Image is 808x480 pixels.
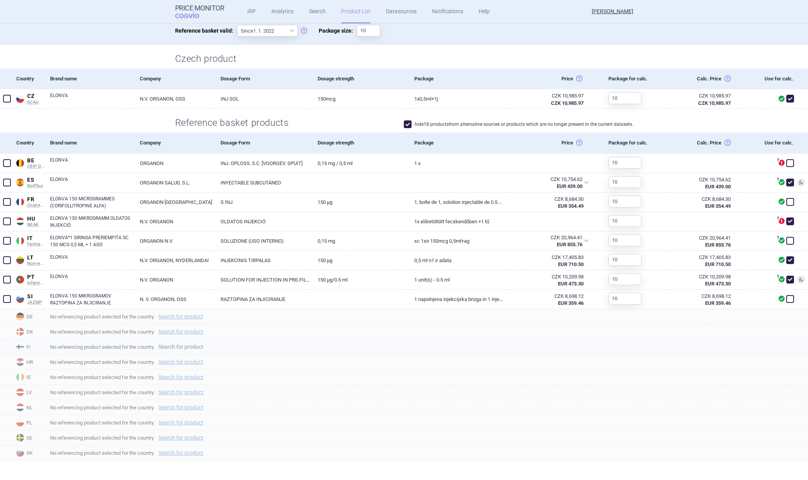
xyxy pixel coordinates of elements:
a: ELONVA*1 SIRINGA PRERIEMPITA SC 150 MCG 0,5 ML + 1 AGO [50,234,134,248]
div: Package for calc. [603,68,667,89]
a: N.V. ORGANON, OSS [134,89,215,108]
span: BotPlus [27,183,44,189]
a: CZK 20,964.41EUR 855.76 [667,231,740,252]
a: HUHUNEAK [14,214,44,228]
strong: EUR 855.76 [557,242,582,247]
a: ESESBotPlus [14,175,44,189]
div: CZK 8,684.30 [511,196,584,203]
div: Use for calc. [740,68,797,89]
span: No referencing product selected for the country. [50,372,808,382]
a: INJEKCINIS TIRPALAS [215,251,312,270]
a: 1 x [408,154,506,173]
a: ELONVA [50,92,134,106]
div: CZK 10,754.62 [511,176,582,183]
a: CZK 10,209.98EUR 473.30 [667,270,740,290]
abbr: SP-CAU-010 Portugalsko [511,273,584,287]
span: SCAU [27,100,44,105]
label: hide 18 products from alternative sources or products which are no longer present in the current ... [404,120,633,128]
a: N. V. ORGANON, OSS [134,290,215,309]
strong: EUR 354.49 [558,203,584,209]
a: Search for product [158,329,203,334]
h2: Czech product [175,52,633,65]
a: ELONVA [50,254,134,268]
h2: Reference basket products [175,117,295,129]
span: SI [27,293,44,300]
span: No referencing product selected for the country. [50,342,808,351]
img: Latvia [16,388,24,396]
span: PT [27,274,44,281]
a: ITITFarmadati [14,233,44,247]
span: CZ [27,93,44,100]
div: Package [408,68,506,89]
a: 1x előretöltött fecskendőben +1 tű [408,212,506,231]
strong: EUR 439.00 [705,184,731,190]
div: CZK 20,964.41EUR 855.76 [506,231,593,251]
span: No referencing product selected for the country. [50,433,808,442]
div: Use for calc. [740,132,797,153]
div: Country [14,68,44,89]
img: Finland [16,343,24,351]
a: 1, BOÎTE DE 1, SOLUTION INJECTABLE DE 0.5 ML EN SERINGUE PRÉREMPLIE + AIGUILLE [408,193,506,212]
strong: EUR 359.46 [705,300,731,306]
a: CZK 8,698.12EUR 359.46 [667,290,740,310]
abbr: SP-CAU-010 Litva [511,254,584,268]
img: Croatia [16,358,24,366]
div: CZK 20,964.41 [511,234,582,241]
div: Company [134,68,215,89]
a: Search for product [158,420,203,425]
a: 0,5 ml N1 ir adata [408,251,506,270]
img: Netherlands [16,403,24,411]
span: JAZMP [27,300,44,305]
a: CZK 8,684.30EUR 354.49 [667,193,740,213]
span: BE [27,157,44,164]
div: CZK 17,405.83 [511,254,584,261]
span: HU [27,216,44,223]
div: Dosage Form [215,132,312,153]
span: Package size: [319,25,357,37]
div: CZK 8,684.30 [673,196,731,203]
abbr: SP-CAU-010 Francie [511,196,584,210]
abbr: SP-CAU-010 Slovinsko [511,293,584,307]
div: Package for calc. [603,132,667,153]
img: Denmark [16,328,24,336]
img: Spain [16,179,24,186]
img: Hungary [16,217,24,225]
a: Search for product [158,314,203,319]
strong: CZK 10,985.97 [551,100,584,106]
a: SC 1SIR 150MCG 0,5ML+AG [408,231,506,250]
div: CZK 10,209.98 [673,273,731,280]
strong: EUR 359.46 [558,300,584,306]
a: ORGANON N.V. [134,231,215,250]
a: Price MonitorCOGVIO [175,4,224,19]
div: Dosage strength [312,132,409,153]
strong: EUR 710.50 [558,261,584,267]
abbr: SP-CAU-010 Španělsko [511,176,582,190]
strong: EUR 855.76 [705,242,731,248]
input: 10 [608,293,641,304]
img: France [16,198,24,206]
abbr: Česko ex-factory [511,92,584,106]
a: PTPTInfarmed Infomed [14,272,44,286]
a: 1 napolnjena injekcijska brizga in 1 injekcijska igla [408,290,506,309]
span: ES [27,177,44,184]
input: Package size: [357,25,380,37]
input: 10 [608,215,641,227]
a: INYECTABLE SUBCUTÁNEO [215,173,312,192]
span: PL [14,417,44,427]
a: CZCZSCAU [14,91,44,105]
select: Reference basket valid: [237,25,298,37]
div: CZK 8,698.12 [511,293,584,300]
span: SK [14,447,44,457]
img: Czech Republic [16,95,24,103]
div: Brand name [44,132,134,153]
input: 10 [608,273,641,285]
img: Portugal [16,276,24,283]
a: Search for product [158,435,203,440]
a: INJ SOL [215,89,312,108]
span: No referencing product selected for the country. [50,403,808,412]
strong: EUR 473.30 [705,281,731,287]
a: INJ. OPLOSS. S.C. [VOORGEV. SPUIT] [215,154,312,173]
a: CZK 10,754.62EUR 439.00 [667,173,740,193]
strong: EUR 439.00 [557,183,582,189]
a: N.V. ORGANON, NYDERLANDAI [134,251,215,270]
